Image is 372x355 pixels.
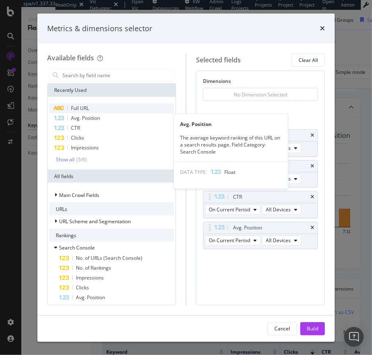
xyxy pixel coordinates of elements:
div: Cancel [274,325,290,332]
div: times [310,164,314,169]
div: Dimensions [203,78,318,88]
div: No Dimension Selected [234,91,287,98]
span: On Current Period [209,237,250,244]
div: Open Intercom Messenger [344,327,364,347]
button: All Devices [262,205,301,215]
div: Build [307,325,318,332]
button: On Current Period [205,236,260,245]
button: Build [300,322,325,335]
div: ( 5 / 6 ) [75,156,87,163]
span: Impressions [76,274,104,281]
button: All Devices [262,236,301,245]
span: Clicks [71,134,84,141]
span: Float [225,169,236,176]
div: Show all [56,157,75,163]
span: All Devices [266,237,291,244]
span: CTR [71,124,80,131]
div: Rankings [49,229,174,242]
button: Cancel [267,322,297,335]
span: Avg. Position [76,294,105,301]
button: On Current Period [205,205,260,215]
span: No. of Rankings [76,264,111,271]
div: times [310,225,314,230]
div: modal [37,14,335,342]
div: Avg. PositiontimesOn Current PeriodAll Devices [203,222,318,249]
div: times [310,133,314,138]
span: Clicks [76,284,89,291]
span: All Devices [266,206,291,213]
span: Impressions [71,144,99,151]
div: The average keyword ranking of this URL on a search results page. Field Category: Search Console [174,134,288,155]
div: CTRtimesOn Current PeriodAll Devices [203,191,318,218]
div: times [310,195,314,199]
div: Avg. Position [233,224,262,232]
span: Search Console [59,244,95,251]
span: Full URL [71,105,89,112]
button: Clear All [292,53,325,66]
span: Main Crawl Fields [59,192,99,199]
input: Search by field name [62,69,174,81]
div: Clear All [299,57,318,64]
span: DATA TYPE: [180,169,208,176]
span: No. of URLs (Search Console) [76,254,142,261]
div: URLs [49,202,174,215]
div: Recently Used [48,84,176,97]
div: Selected fields [196,55,241,65]
div: CTR [233,193,242,201]
div: All fields [48,169,176,183]
div: Avg. Position [174,120,288,127]
span: On Current Period [209,206,250,213]
div: Metrics & dimensions selector [47,23,152,34]
div: times [320,23,325,34]
span: URL Scheme and Segmentation [59,218,131,225]
span: Avg. Position [71,115,100,121]
div: Available fields [47,53,94,62]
